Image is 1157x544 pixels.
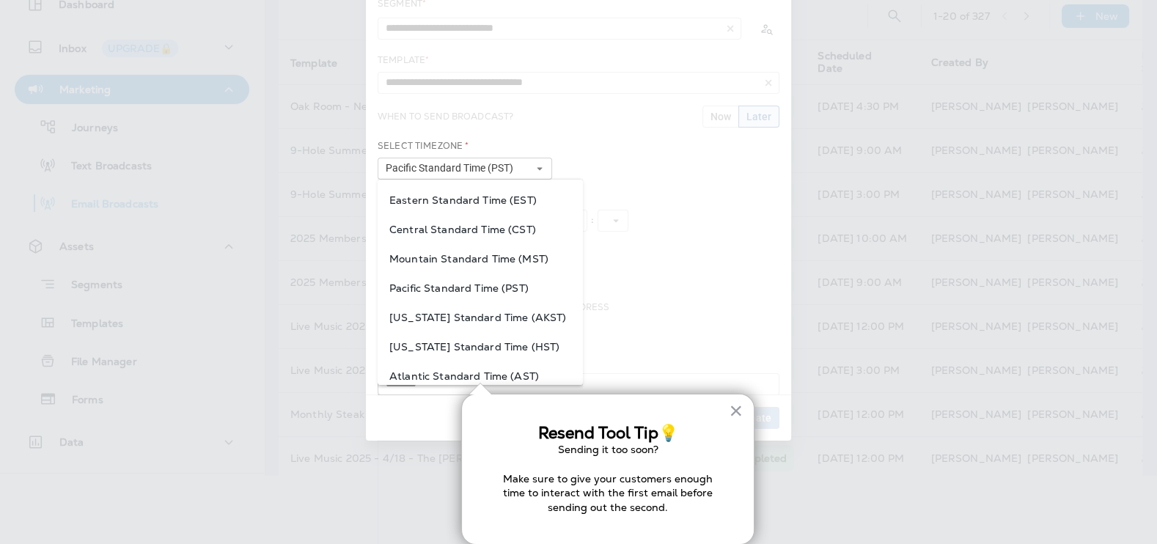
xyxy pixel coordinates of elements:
[389,341,571,353] span: [US_STATE] Standard Time (HST)
[491,472,724,515] p: Make sure to give your customers enough time to interact with the first email before sending out ...
[729,399,743,422] button: Close
[389,194,571,206] span: Eastern Standard Time (EST)
[389,253,571,265] span: Mountain Standard Time (MST)
[378,140,469,152] label: Select Timezone
[389,312,571,323] span: [US_STATE] Standard Time (AKST)
[491,424,724,443] h3: Resend Tool Tip💡
[389,282,571,294] span: Pacific Standard Time (PST)
[389,224,571,235] span: Central Standard Time (CST)
[386,162,519,174] span: Pacific Standard Time (PST)
[491,443,724,457] p: Sending it too soon?
[389,370,571,382] span: Atlantic Standard Time (AST)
